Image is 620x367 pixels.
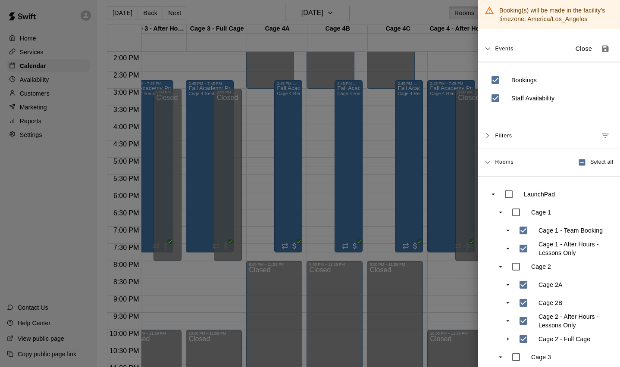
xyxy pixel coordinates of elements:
p: Cage 2 [531,262,551,271]
p: Cage 1 [531,208,551,217]
p: Cage 2 - Full Cage [539,335,590,343]
div: Booking(s) will be made in the facility's timezone: America/Los_Angeles [499,3,613,27]
div: FiltersManage filters [478,123,620,149]
span: Events [495,41,514,56]
p: Close [576,44,592,53]
button: Manage filters [598,128,613,143]
span: Rooms [495,158,514,165]
span: Select all [590,158,613,167]
p: Cage 2B [539,299,563,307]
button: Close sidebar [570,42,598,56]
p: Bookings [511,76,537,84]
p: Cage 2 - After Hours - Lessons Only [539,312,608,330]
div: EventsClose sidebarSave as default view [478,36,620,62]
p: Staff Availability [511,94,554,103]
p: Cage 2A [539,280,563,289]
p: LaunchPad [524,190,555,199]
div: RoomsSelect all [478,149,620,176]
p: Cage 1 - After Hours - Lessons Only [539,240,608,257]
p: Cage 3 [531,353,551,361]
span: Filters [495,128,512,143]
button: Save as default view [598,41,613,56]
p: Cage 1 - Team Booking [539,226,603,235]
